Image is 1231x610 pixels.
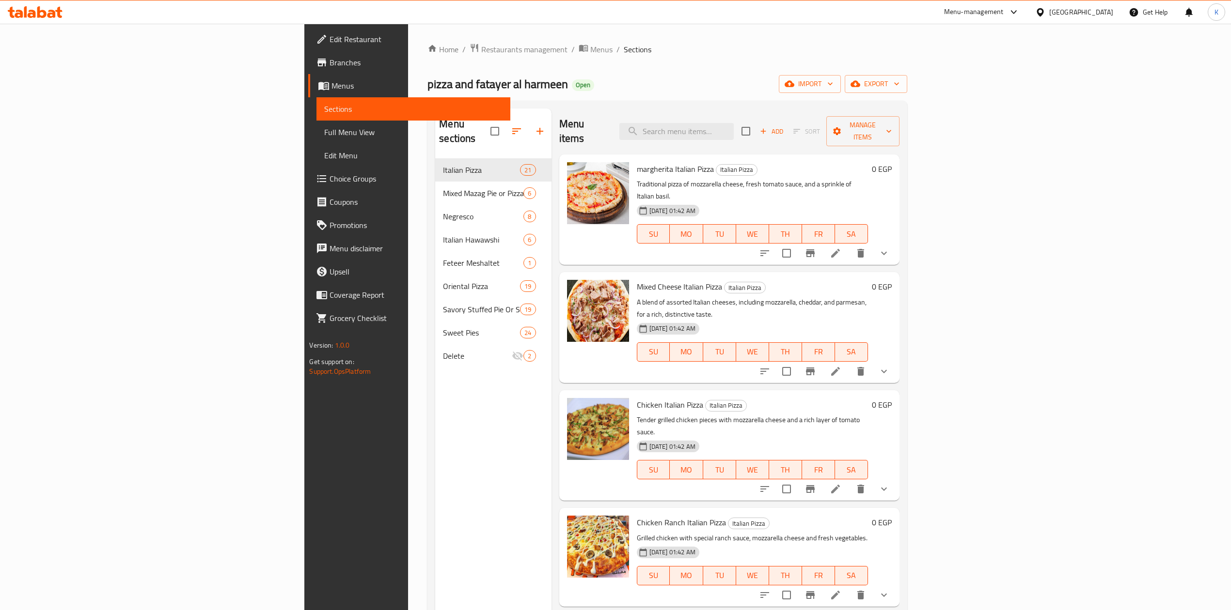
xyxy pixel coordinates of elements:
[330,173,502,184] span: Choice Groups
[521,282,535,291] span: 19
[443,257,523,269] span: Feteer Meshaltet
[443,327,520,338] div: Sweet Pies
[799,242,822,265] button: Branch-specific-item
[616,44,620,55] li: /
[872,398,892,412] h6: 0 EGP
[776,585,797,605] span: Select to update
[736,460,769,479] button: WE
[849,583,872,607] button: delete
[802,342,835,362] button: FR
[330,266,502,277] span: Upsell
[335,339,350,351] span: 1.0.0
[835,224,868,244] button: SA
[521,328,535,337] span: 24
[674,227,699,241] span: MO
[756,124,787,139] button: Add
[331,80,502,91] span: Menus
[523,211,536,222] div: items
[707,568,732,582] span: TU
[740,463,765,477] span: WE
[806,345,831,359] span: FR
[435,205,551,228] div: Negresco8
[324,126,502,138] span: Full Menu View
[773,345,798,359] span: TH
[703,224,736,244] button: TU
[670,224,703,244] button: MO
[330,219,502,231] span: Promotions
[878,589,890,601] svg: Show Choices
[435,274,551,298] div: Oriental Pizza19
[641,345,666,359] span: SU
[308,167,510,190] a: Choice Groups
[528,120,552,143] button: Add section
[523,257,536,269] div: items
[637,414,868,438] p: Tender grilled chicken pieces with mozzarella cheese and a rich layer of tomato sauce.
[435,158,551,182] div: Italian Pizza21
[834,119,891,143] span: Manage items
[637,397,703,412] span: Chicken Italian Pizza
[572,79,594,91] div: Open
[435,298,551,321] div: Savory Stuffed Pie Or Saroukh19
[740,345,765,359] span: WE
[567,280,629,342] img: Mixed Cheese Italian Pizza
[524,189,535,198] span: 6
[571,44,575,55] li: /
[443,234,523,245] span: Italian Hawawshi
[849,360,872,383] button: delete
[641,568,666,582] span: SU
[330,289,502,301] span: Coverage Report
[316,121,510,144] a: Full Menu View
[839,463,864,477] span: SA
[559,117,608,146] h2: Menu items
[753,583,776,607] button: sort-choices
[872,280,892,293] h6: 0 EGP
[802,460,835,479] button: FR
[756,124,787,139] span: Add item
[839,345,864,359] span: SA
[641,463,666,477] span: SU
[443,304,520,315] div: Savory Stuffed Pie Or Saroukh
[776,361,797,381] span: Select to update
[324,103,502,115] span: Sections
[849,477,872,501] button: delete
[839,568,864,582] span: SA
[799,583,822,607] button: Branch-specific-item
[826,116,899,146] button: Manage items
[308,28,510,51] a: Edit Restaurant
[802,566,835,585] button: FR
[443,211,523,222] span: Negresco
[773,227,798,241] span: TH
[637,460,670,479] button: SU
[524,259,535,268] span: 1
[872,477,896,501] button: show more
[308,260,510,283] a: Upsell
[470,43,568,56] a: Restaurants management
[330,312,502,324] span: Grocery Checklist
[670,460,703,479] button: MO
[523,350,536,362] div: items
[330,57,502,68] span: Branches
[753,360,776,383] button: sort-choices
[443,164,520,176] span: Italian Pizza
[670,566,703,585] button: MO
[481,44,568,55] span: Restaurants management
[641,227,666,241] span: SU
[740,227,765,241] span: WE
[872,162,892,176] h6: 0 EGP
[753,242,776,265] button: sort-choices
[830,247,841,259] a: Edit menu item
[443,280,520,292] div: Oriental Pizza
[736,566,769,585] button: WE
[637,279,722,294] span: Mixed Cheese Italian Pizza
[646,548,699,557] span: [DATE] 01:42 AM
[524,235,535,244] span: 6
[637,566,670,585] button: SU
[779,75,841,93] button: import
[776,479,797,499] span: Select to update
[524,351,535,361] span: 2
[773,463,798,477] span: TH
[728,518,769,529] span: Italian Pizza
[308,283,510,306] a: Coverage Report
